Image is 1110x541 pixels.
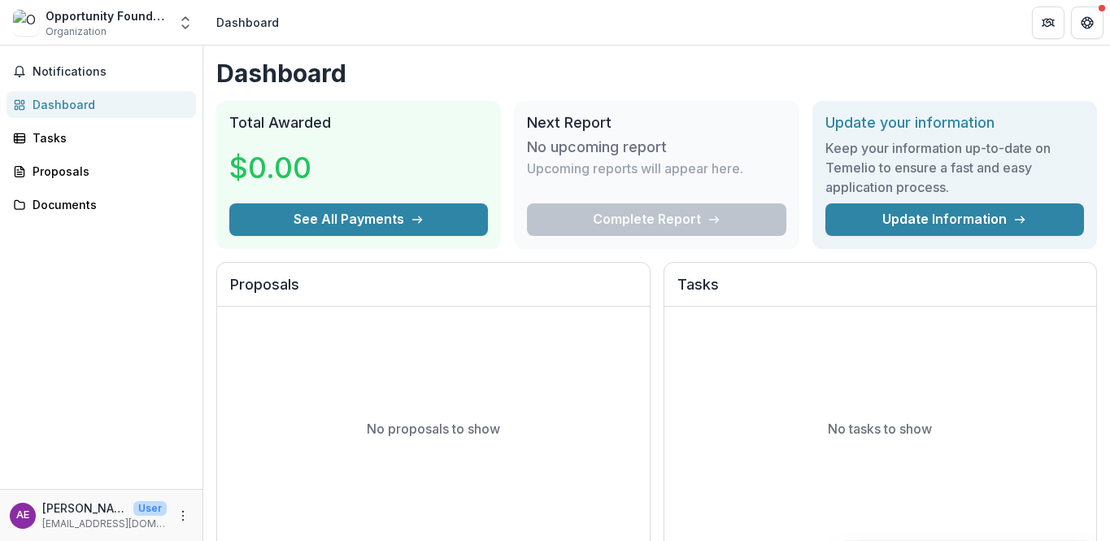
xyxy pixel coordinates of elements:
[527,138,667,156] h3: No upcoming report
[33,65,189,79] span: Notifications
[828,419,932,438] p: No tasks to show
[46,7,168,24] div: Opportunity Foundation
[367,419,500,438] p: No proposals to show
[7,124,196,151] a: Tasks
[7,191,196,218] a: Documents
[33,163,183,180] div: Proposals
[229,146,351,190] h3: $0.00
[42,517,167,531] p: [EMAIL_ADDRESS][DOMAIN_NAME]
[33,196,183,213] div: Documents
[229,114,488,132] h2: Total Awarded
[677,276,1084,307] h2: Tasks
[229,203,488,236] button: See All Payments
[174,7,197,39] button: Open entity switcher
[210,11,285,34] nav: breadcrumb
[1032,7,1064,39] button: Partners
[216,59,1097,88] h1: Dashboard
[7,59,196,85] button: Notifications
[33,129,183,146] div: Tasks
[230,276,637,307] h2: Proposals
[216,14,279,31] div: Dashboard
[42,500,127,517] p: [PERSON_NAME]
[13,10,39,36] img: Opportunity Foundation
[16,510,29,521] div: Anna Elder
[825,138,1084,197] h3: Keep your information up-to-date on Temelio to ensure a fast and easy application process.
[7,158,196,185] a: Proposals
[133,501,167,516] p: User
[46,24,107,39] span: Organization
[527,159,743,178] p: Upcoming reports will appear here.
[173,506,193,526] button: More
[33,96,183,113] div: Dashboard
[1071,7,1103,39] button: Get Help
[527,114,786,132] h2: Next Report
[7,91,196,118] a: Dashboard
[825,203,1084,236] a: Update Information
[825,114,1084,132] h2: Update your information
